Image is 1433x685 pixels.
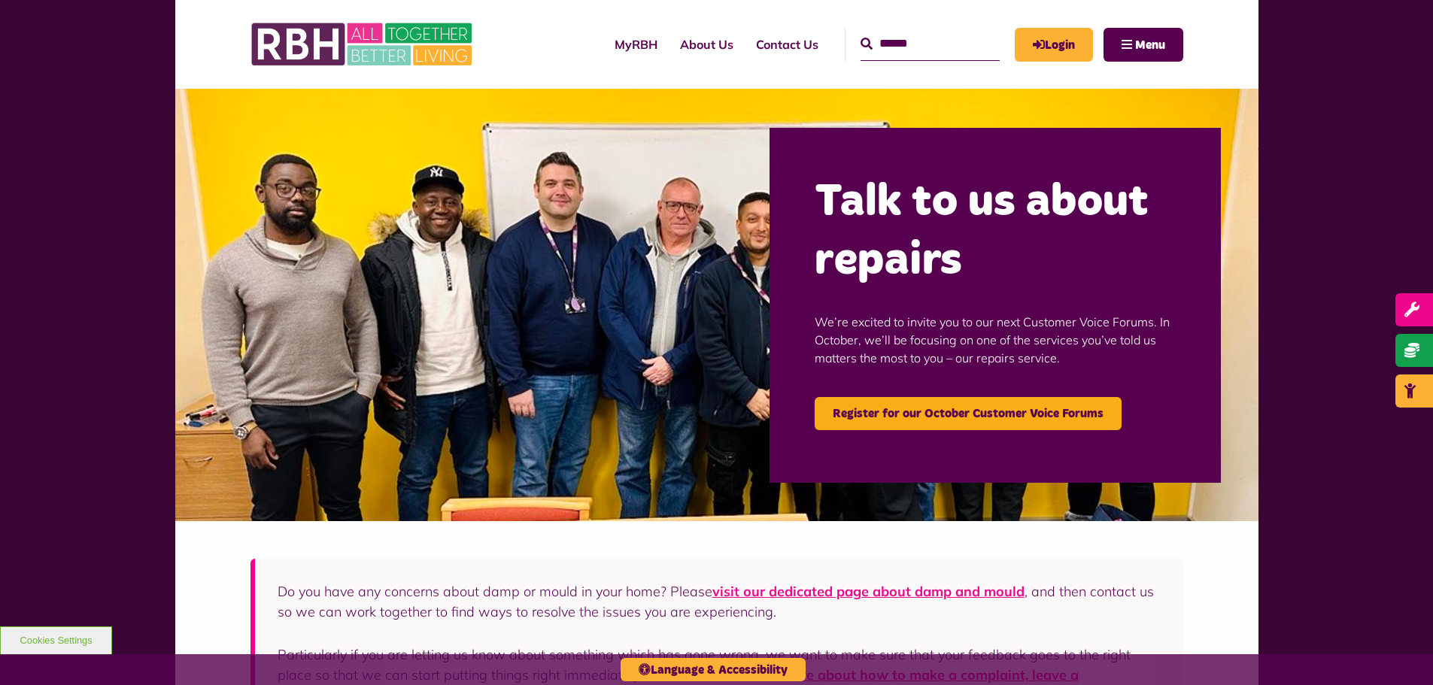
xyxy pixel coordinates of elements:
[278,581,1161,622] p: Do you have any concerns about damp or mould in your home? Please , and then contact us so we can...
[603,24,669,65] a: MyRBH
[815,290,1176,389] p: We’re excited to invite you to our next Customer Voice Forums. In October, we’ll be focusing on o...
[815,173,1176,290] h2: Talk to us about repairs
[1365,617,1433,685] iframe: Netcall Web Assistant for live chat
[1135,39,1165,51] span: Menu
[1015,28,1093,62] a: MyRBH
[621,658,806,681] button: Language & Accessibility
[669,24,745,65] a: About Us
[175,89,1258,521] img: Group photo of customers and colleagues at the Lighthouse Project
[745,24,830,65] a: Contact Us
[1104,28,1183,62] button: Navigation
[250,15,476,74] img: RBH
[815,397,1122,430] a: Register for our October Customer Voice Forums
[712,583,1025,600] a: visit our dedicated page about damp and mould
